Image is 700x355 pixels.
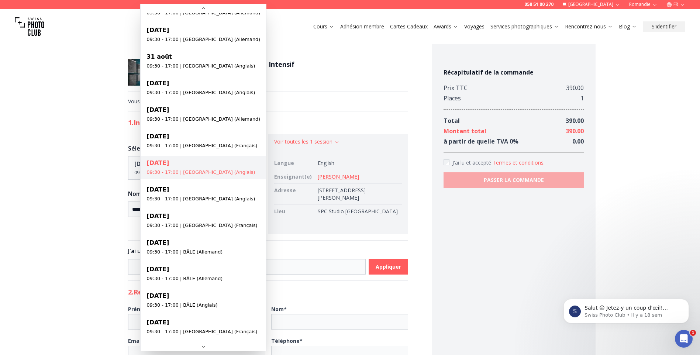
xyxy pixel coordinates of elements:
small: 09:30 - 17:00 | [GEOGRAPHIC_DATA] (Anglais) [146,90,255,95]
span: [DATE] [146,319,169,326]
small: 09:30 - 17:00 | [GEOGRAPHIC_DATA] (Anglais) [146,196,255,201]
small: 09:30 - 17:00 | BÂLE (Anglais) [146,302,217,308]
small: 09:30 - 17:00 | [GEOGRAPHIC_DATA] (Anglais) [146,169,255,175]
span: [DATE] [146,133,169,140]
span: [DATE] [146,213,169,220]
iframe: Intercom notifications message [552,283,700,335]
span: 1 [690,330,696,336]
small: 09:30 - 17:00 | [GEOGRAPHIC_DATA] (Anglais) [146,63,255,69]
span: [DATE] [146,106,169,113]
span: [DATE] [146,292,169,299]
small: 09:30 - 17:00 | BÂLE (Allemand) [146,249,223,255]
small: 09:30 - 17:00 | [GEOGRAPHIC_DATA] (Français) [146,143,257,148]
small: 09:30 - 17:00 | [GEOGRAPHIC_DATA] (Allemand) [146,116,260,122]
span: [DATE] [146,266,169,273]
small: 09:30 - 17:00 | [GEOGRAPHIC_DATA] (Allemand) [146,37,260,42]
span: [DATE] [146,27,169,34]
small: 09:30 - 17:00 | [GEOGRAPHIC_DATA] (Français) [146,329,257,334]
span: [DATE] [146,186,169,193]
span: [DATE] [146,159,169,166]
span: 31 août [146,53,172,60]
span: [DATE] [146,80,169,87]
small: 09:30 - 17:00 | BÂLE (Allemand) [146,276,223,281]
small: 09:30 - 17:00 | [GEOGRAPHIC_DATA] (Français) [146,223,257,228]
iframe: Intercom live chat [675,330,693,348]
span: [DATE] [146,239,169,246]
